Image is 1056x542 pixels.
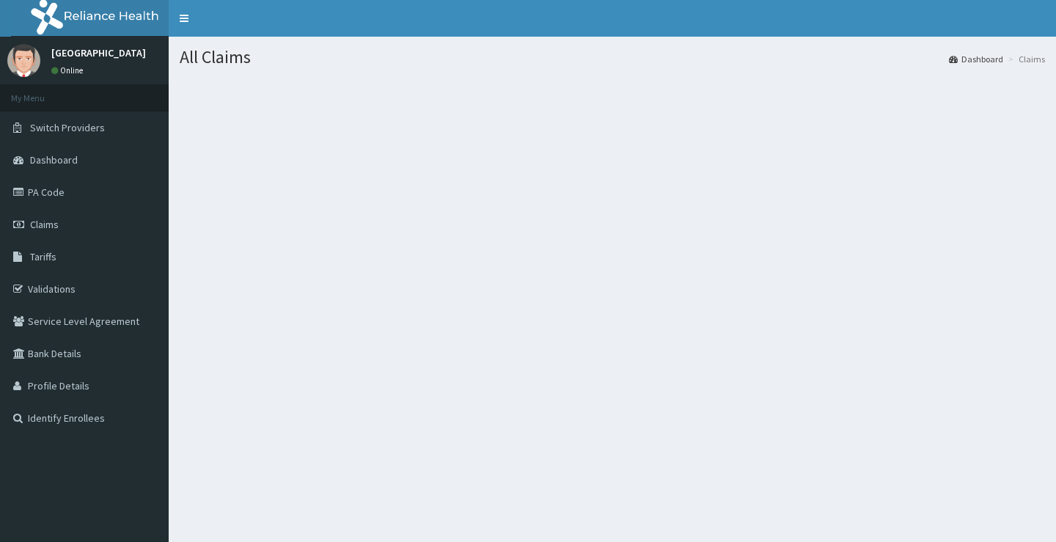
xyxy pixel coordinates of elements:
[1005,53,1045,65] li: Claims
[51,48,146,58] p: [GEOGRAPHIC_DATA]
[30,121,105,134] span: Switch Providers
[180,48,1045,67] h1: All Claims
[51,65,87,76] a: Online
[7,44,40,77] img: User Image
[30,218,59,231] span: Claims
[30,250,56,263] span: Tariffs
[949,53,1003,65] a: Dashboard
[30,153,78,166] span: Dashboard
